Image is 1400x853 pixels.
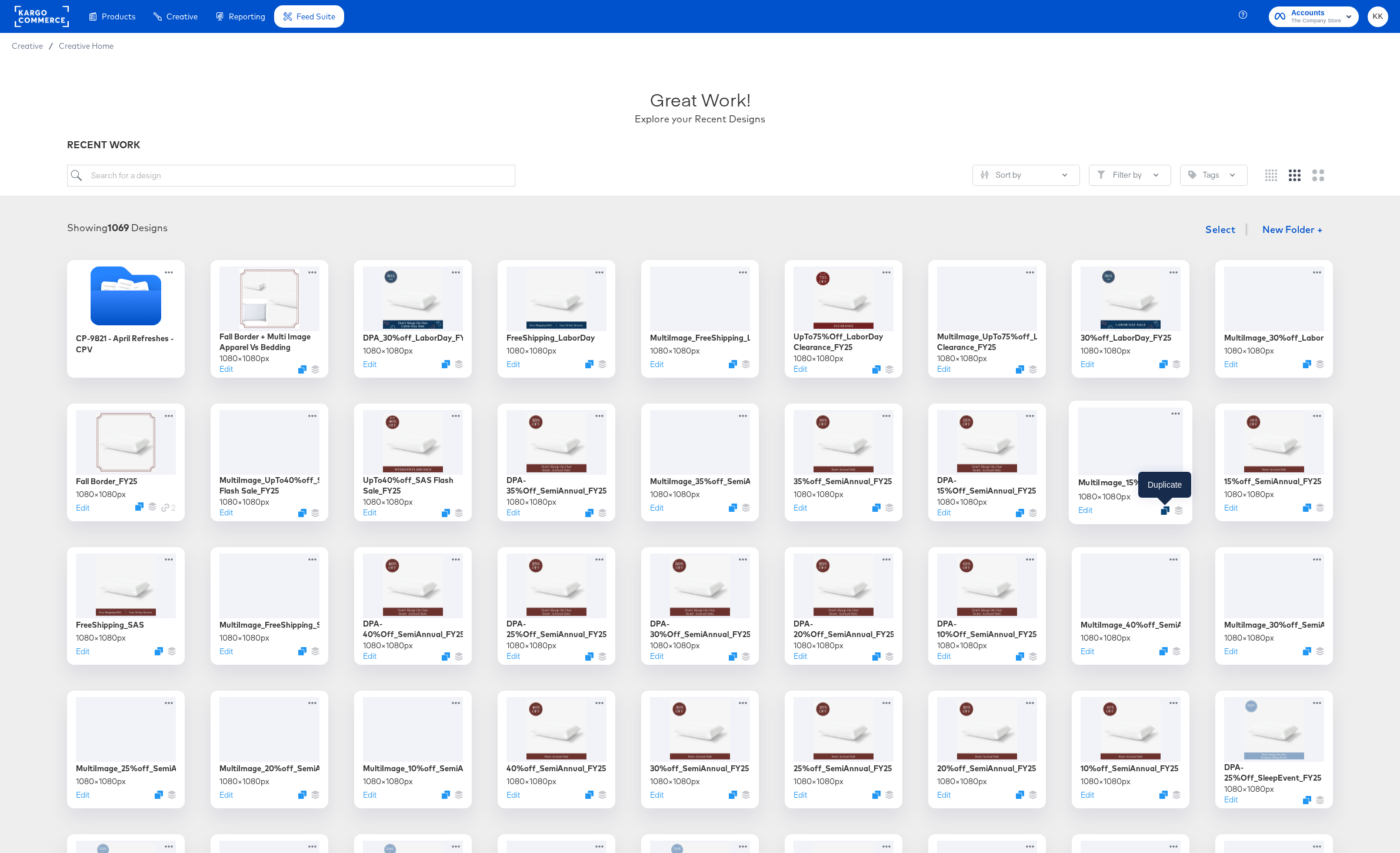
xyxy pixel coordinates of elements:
button: Edit [937,364,951,375]
button: Duplicate [585,652,594,661]
svg: Duplicate [155,791,163,799]
button: Edit [794,651,807,662]
div: DPA-10%Off_SemiAnnual_FY25 [937,618,1037,640]
svg: Duplicate [1303,360,1311,368]
button: Duplicate [729,360,737,368]
div: MultiImage_25%off_SemiAnnual_FY251080×1080pxEditDuplicate [67,691,185,808]
div: MultiImage_FreeShipping_LaborDay_FY25 [650,332,750,344]
div: 1080 × 1080 px [219,497,269,508]
button: Edit [506,507,520,518]
span: Accounts [1291,7,1341,19]
button: Edit [506,651,520,662]
button: Edit [937,651,951,662]
button: Duplicate [135,502,144,511]
svg: Duplicate [442,652,450,661]
svg: Duplicate [1303,504,1311,512]
div: 1080 × 1080 px [937,353,987,364]
div: MultiImage_30%off_SemiAnnual_FY251080×1080pxEditDuplicate [1215,547,1333,665]
div: Great Work! [650,87,751,112]
button: Duplicate [585,360,594,368]
button: Edit [1224,646,1238,657]
button: Edit [937,789,951,801]
button: Duplicate [729,652,737,661]
button: Edit [219,789,233,801]
div: 1080 × 1080 px [794,489,844,500]
svg: Duplicate [1159,360,1168,368]
svg: Duplicate [872,504,881,512]
button: Edit [506,359,520,370]
div: 15%off_SemiAnnual_FY251080×1080pxEditDuplicate [1215,404,1333,521]
div: MultiImage_FreeShipping_LaborDay_FY251080×1080pxEditDuplicate [641,260,759,378]
svg: Duplicate [872,652,881,661]
div: Fall Border_FY251080×1080pxEditDuplicateLink 2 [67,404,185,521]
div: MultiImage_25%off_SemiAnnual_FY25 [76,763,176,774]
svg: Duplicate [872,365,881,374]
button: Edit [1081,359,1094,370]
div: 1080 × 1080 px [794,776,844,787]
svg: Link [161,504,169,512]
div: 25%off_SemiAnnual_FY25 [794,763,892,774]
div: 1080 × 1080 px [219,776,269,787]
div: MultiImage_FreeShipping_SAS_FY25 [219,619,319,631]
div: UpTo75%Off_LaborDay Clearance_FY251080×1080pxEditDuplicate [785,260,902,378]
svg: Medium grid [1289,169,1301,181]
button: Edit [794,364,807,375]
div: 1080 × 1080 px [650,640,700,651]
button: Edit [794,502,807,514]
div: MultiImage_15%off_SemiAnnual_FY25 [1078,477,1184,488]
div: 1080 × 1080 px [1078,491,1131,502]
button: Duplicate [729,791,737,799]
span: Creative Home [59,41,114,51]
button: Duplicate [872,791,881,799]
button: KK [1368,6,1388,27]
span: Creative [12,41,43,51]
button: Duplicate [1159,791,1168,799]
div: MultiImage_UpTo75%off_LaborDay Clearance_FY25 [937,331,1037,353]
span: Creative [166,12,198,21]
div: 25%off_SemiAnnual_FY251080×1080pxEditDuplicate [785,691,902,808]
div: MultiImage_20%off_SemiAnnual_FY251080×1080pxEditDuplicate [211,691,328,808]
button: Edit [76,789,89,801]
div: 1080 × 1080 px [937,776,987,787]
div: 10%off_SemiAnnual_FY25 [1081,763,1179,774]
svg: Duplicate [298,509,306,517]
strong: 1069 [108,222,129,234]
div: MultiImage_UpTo75%off_LaborDay Clearance_FY251080×1080pxEditDuplicate [928,260,1046,378]
div: 1080 × 1080 px [1081,632,1131,644]
div: 1080 × 1080 px [1224,345,1274,356]
div: 1080 × 1080 px [937,497,987,508]
div: DPA-20%Off_SemiAnnual_FY25 [794,618,894,640]
button: Edit [363,651,376,662]
div: 1080 × 1080 px [650,489,700,500]
div: 1080 × 1080 px [363,497,413,508]
div: DPA-25%Off_SemiAnnual_FY251080×1080pxEditDuplicate [498,547,615,665]
div: DPA-30%Off_SemiAnnual_FY251080×1080pxEditDuplicate [641,547,759,665]
div: MultiImage_40%off_SemiAnnual_FY251080×1080pxEditDuplicate [1072,547,1189,665]
div: DPA_30%off_LaborDay_FY251080×1080pxEditDuplicate [354,260,472,378]
button: Duplicate [1303,796,1311,804]
div: 1080 × 1080 px [363,640,413,651]
div: MultiImage_35%off_SemiAnnual_FY25 [650,476,750,487]
div: 1080 × 1080 px [794,353,844,364]
div: 1080 × 1080 px [1081,776,1131,787]
div: 1080 × 1080 px [650,345,700,356]
div: 35%off_SemiAnnual_FY25 [794,476,892,487]
div: DPA-40%Off_SemiAnnual_FY251080×1080pxEditDuplicate [354,547,472,665]
svg: Tag [1188,171,1196,179]
button: Edit [76,646,89,657]
div: 30%off_SemiAnnual_FY25 [650,763,749,774]
span: Reporting [229,12,265,21]
svg: Duplicate [1016,365,1024,374]
svg: Folder [67,266,185,325]
div: 1080 × 1080 px [506,497,556,508]
div: 20%off_SemiAnnual_FY251080×1080pxEditDuplicate [928,691,1046,808]
div: 10%off_SemiAnnual_FY251080×1080pxEditDuplicate [1072,691,1189,808]
div: 1080 × 1080 px [937,640,987,651]
div: 1080 × 1080 px [76,489,126,500]
div: MultiImage_FreeShipping_SAS_FY251080×1080pxEditDuplicate [211,547,328,665]
div: DPA-15%Off_SemiAnnual_FY25 [937,475,1037,497]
